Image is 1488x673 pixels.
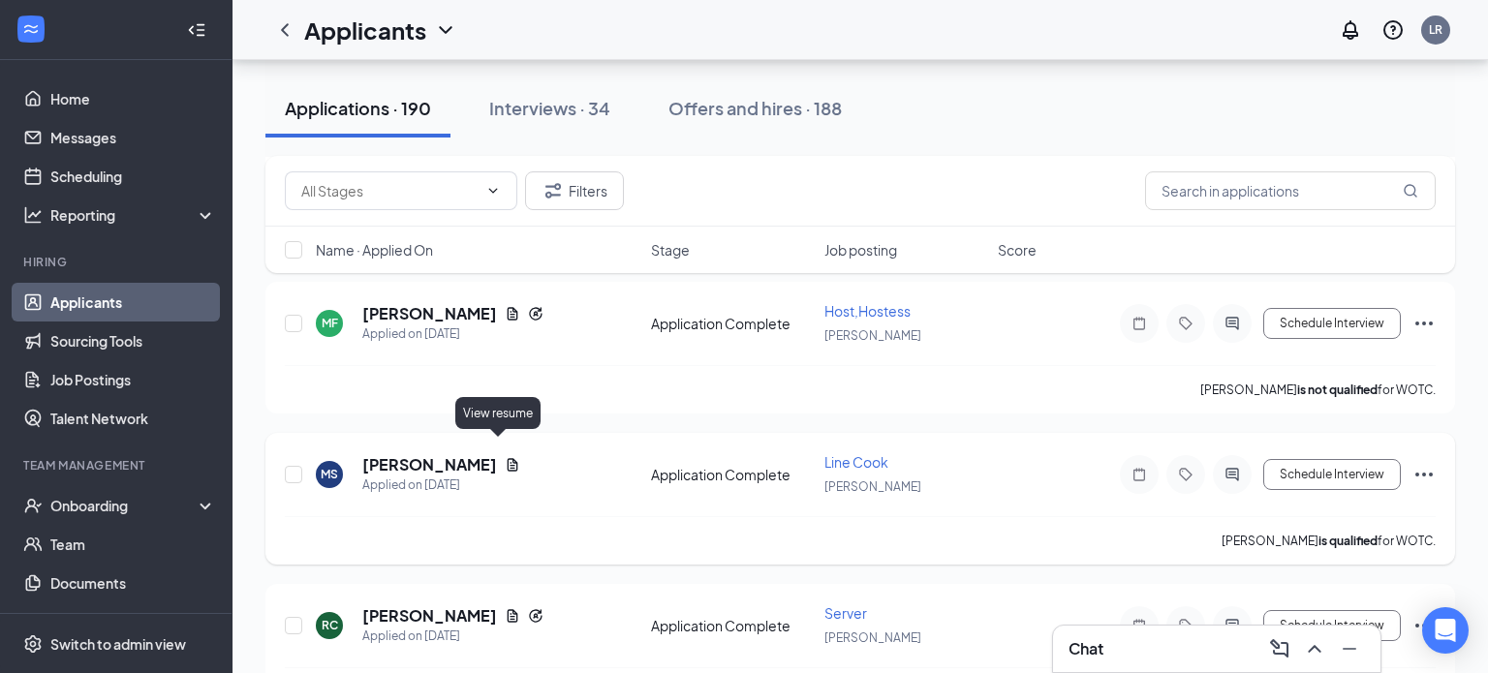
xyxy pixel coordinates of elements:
div: Switch to admin view [50,634,186,654]
svg: Ellipses [1412,614,1436,637]
svg: Note [1128,316,1151,331]
svg: UserCheck [23,496,43,515]
span: Server [824,604,867,622]
div: Team Management [23,457,212,474]
a: Surveys [50,602,216,641]
p: [PERSON_NAME] for WOTC. [1222,533,1436,549]
div: Offers and hires · 188 [668,96,842,120]
div: Hiring [23,254,212,270]
div: MF [322,315,338,331]
div: Application Complete [651,314,813,333]
svg: ChevronDown [485,183,501,199]
div: Application Complete [651,465,813,484]
button: Filter Filters [525,171,624,210]
a: Home [50,79,216,118]
svg: ComposeMessage [1268,637,1291,660]
div: Application Complete [651,616,813,635]
h5: [PERSON_NAME] [362,605,497,627]
h5: [PERSON_NAME] [362,454,497,475]
svg: Reapply [528,608,543,624]
div: View resume [455,397,541,429]
svg: Reapply [528,306,543,321]
button: ChevronUp [1299,633,1330,664]
svg: ChevronDown [434,18,457,42]
svg: Document [505,457,520,473]
div: MS [321,466,338,482]
div: RC [322,617,338,633]
span: [PERSON_NAME] [824,630,921,645]
svg: Note [1128,467,1151,482]
button: Minimize [1334,633,1365,664]
span: [PERSON_NAME] [824,328,921,343]
svg: Analysis [23,205,43,225]
svg: ChevronUp [1303,637,1326,660]
svg: Tag [1174,618,1197,633]
a: Applicants [50,283,216,321]
div: Onboarding [50,496,200,515]
span: [PERSON_NAME] [824,479,921,494]
svg: QuestionInfo [1381,18,1405,42]
svg: MagnifyingGlass [1403,183,1418,199]
svg: WorkstreamLogo [21,19,41,39]
svg: Settings [23,634,43,654]
a: Sourcing Tools [50,321,216,360]
div: Reporting [50,205,217,225]
svg: Ellipses [1412,312,1436,335]
h3: Chat [1069,638,1103,659]
button: Schedule Interview [1263,308,1401,339]
span: Stage [651,240,690,260]
p: [PERSON_NAME] for WOTC. [1200,382,1436,398]
input: All Stages [301,180,478,201]
h1: Applicants [304,14,426,46]
svg: Notifications [1339,18,1362,42]
h5: [PERSON_NAME] [362,303,497,324]
span: Job posting [824,240,897,260]
svg: Document [505,306,520,321]
svg: Ellipses [1412,463,1436,486]
span: Score [998,240,1037,260]
a: Scheduling [50,157,216,196]
div: LR [1429,21,1442,38]
a: Team [50,525,216,564]
svg: Note [1128,618,1151,633]
div: Applications · 190 [285,96,431,120]
a: Job Postings [50,360,216,399]
span: Name · Applied On [316,240,433,260]
b: is qualified [1318,534,1378,548]
div: Applied on [DATE] [362,324,543,344]
a: Documents [50,564,216,602]
b: is not qualified [1297,382,1378,397]
a: Messages [50,118,216,157]
svg: ActiveChat [1221,618,1244,633]
svg: Collapse [187,20,206,40]
button: Schedule Interview [1263,459,1401,490]
span: Line Cook [824,453,888,471]
svg: Document [505,608,520,624]
button: Schedule Interview [1263,610,1401,641]
svg: ChevronLeft [273,18,296,42]
div: Applied on [DATE] [362,627,543,646]
svg: Tag [1174,467,1197,482]
svg: Filter [542,179,565,202]
div: Open Intercom Messenger [1422,607,1469,654]
button: ComposeMessage [1264,633,1295,664]
div: Interviews · 34 [489,96,610,120]
div: Applied on [DATE] [362,475,520,495]
svg: ActiveChat [1221,467,1244,482]
svg: Minimize [1338,637,1361,660]
svg: ActiveChat [1221,316,1244,331]
input: Search in applications [1145,171,1436,210]
span: Host,Hostess [824,302,911,320]
a: Talent Network [50,399,216,438]
svg: Tag [1174,316,1197,331]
